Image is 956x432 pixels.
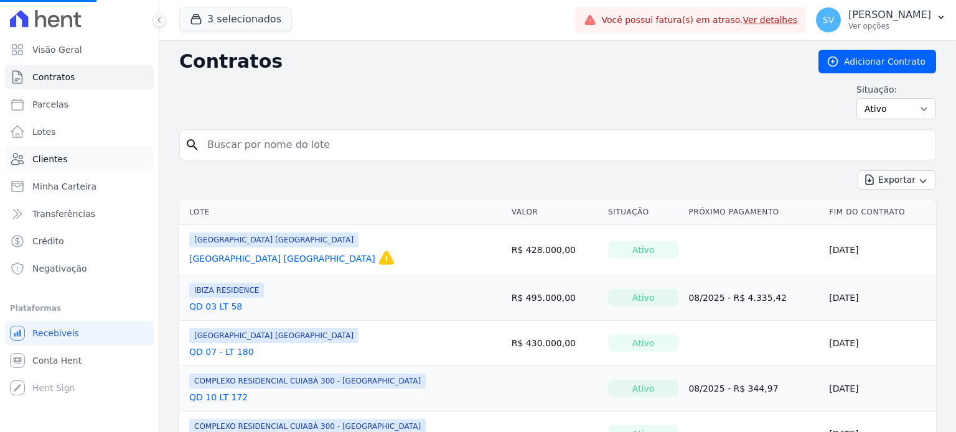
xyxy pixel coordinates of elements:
[189,346,254,358] a: QD 07 - LT 180
[32,208,95,220] span: Transferências
[507,225,603,275] td: R$ 428.000,00
[32,98,68,111] span: Parcelas
[608,241,679,259] div: Ativo
[189,232,358,247] span: [GEOGRAPHIC_DATA] [GEOGRAPHIC_DATA]
[603,200,684,225] th: Situação
[179,200,507,225] th: Lote
[5,119,154,144] a: Lotes
[743,15,798,25] a: Ver detalhes
[858,170,936,190] button: Exportar
[32,327,79,339] span: Recebíveis
[608,334,679,352] div: Ativo
[824,275,936,321] td: [DATE]
[688,293,787,303] a: 08/2025 - R$ 4.335,42
[32,235,64,247] span: Crédito
[32,71,75,83] span: Contratos
[32,153,67,165] span: Clientes
[189,374,426,388] span: COMPLEXO RESIDENCIAL CUIABÁ 300 - [GEOGRAPHIC_DATA]
[189,328,358,343] span: [GEOGRAPHIC_DATA] [GEOGRAPHIC_DATA]
[856,83,936,96] label: Situação:
[507,200,603,225] th: Valor
[185,137,200,152] i: search
[688,384,778,393] a: 08/2025 - R$ 344,97
[5,201,154,226] a: Transferências
[824,366,936,411] td: [DATE]
[848,21,931,31] p: Ver opções
[848,9,931,21] p: [PERSON_NAME]
[824,200,936,225] th: Fim do Contrato
[32,44,82,56] span: Visão Geral
[32,126,56,138] span: Lotes
[5,37,154,62] a: Visão Geral
[189,283,264,298] span: IBIZA RESIDENCE
[683,200,824,225] th: Próximo Pagamento
[824,321,936,366] td: [DATE]
[189,300,242,313] a: QD 03 LT 58
[5,174,154,199] a: Minha Carteira
[5,348,154,373] a: Conta Hent
[5,147,154,172] a: Clientes
[10,301,149,316] div: Plataformas
[507,321,603,366] td: R$ 430.000,00
[189,391,248,403] a: QD 10 LT 172
[818,50,936,73] a: Adicionar Contrato
[824,225,936,275] td: [DATE]
[601,14,797,27] span: Você possui fatura(s) em atraso.
[507,275,603,321] td: R$ 495.000,00
[5,92,154,117] a: Parcelas
[608,380,679,397] div: Ativo
[32,354,82,367] span: Conta Hent
[189,252,375,265] a: [GEOGRAPHIC_DATA] [GEOGRAPHIC_DATA]
[5,321,154,346] a: Recebíveis
[32,262,87,275] span: Negativação
[5,229,154,254] a: Crédito
[32,180,96,193] span: Minha Carteira
[5,256,154,281] a: Negativação
[823,16,834,24] span: SV
[179,50,799,73] h2: Contratos
[200,132,930,157] input: Buscar por nome do lote
[179,7,292,31] button: 3 selecionados
[5,65,154,90] a: Contratos
[608,289,679,306] div: Ativo
[806,2,956,37] button: SV [PERSON_NAME] Ver opções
